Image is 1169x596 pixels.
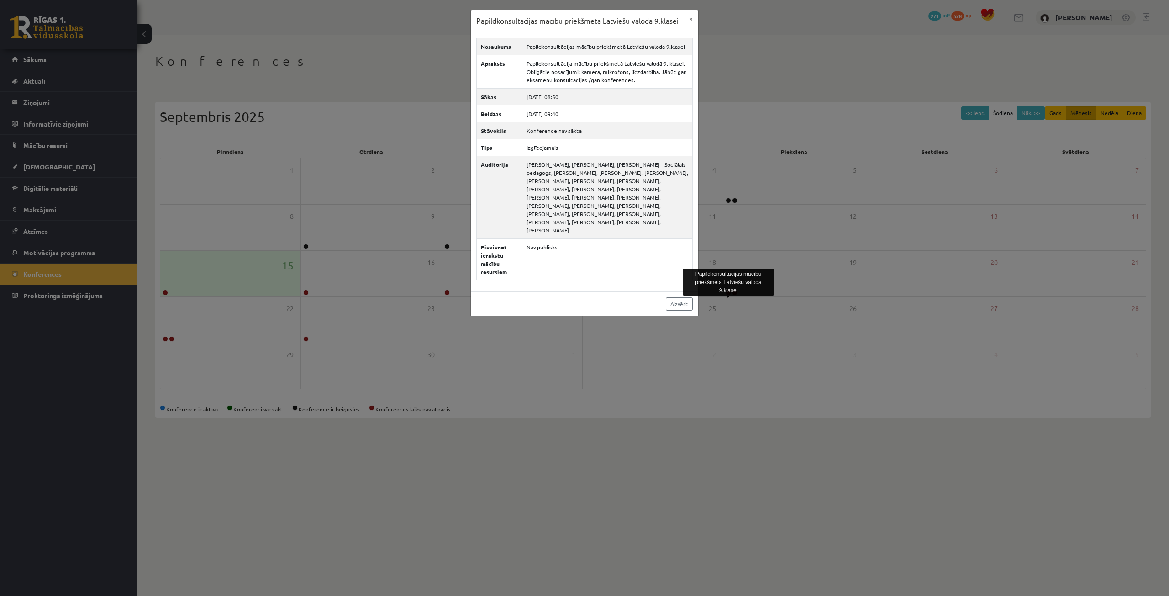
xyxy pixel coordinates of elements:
[477,122,522,139] th: Stāvoklis
[476,16,679,26] h3: Papildkonsultācijas mācību priekšmetā Latviešu valoda 9.klasei
[522,139,692,156] td: Izglītojamais
[477,38,522,55] th: Nosaukums
[477,105,522,122] th: Beidzas
[477,88,522,105] th: Sākas
[522,238,692,280] td: Nav publisks
[477,238,522,280] th: Pievienot ierakstu mācību resursiem
[522,105,692,122] td: [DATE] 09:40
[522,122,692,139] td: Konference nav sākta
[522,38,692,55] td: Papildkonsultācijas mācību priekšmetā Latviešu valoda 9.klasei
[683,269,774,296] div: Papildkonsultācijas mācību priekšmetā Latviešu valoda 9.klasei
[684,10,698,27] button: ×
[477,55,522,88] th: Apraksts
[666,297,693,311] a: Aizvērt
[522,55,692,88] td: Papildkonsultācija mācību priekšmetā Latviešu valodā 9. klasei. Obligātie nosacījumi: kamera, mik...
[522,156,692,238] td: [PERSON_NAME], [PERSON_NAME], [PERSON_NAME] - Sociālais pedagogs, [PERSON_NAME], [PERSON_NAME], [...
[477,139,522,156] th: Tips
[522,88,692,105] td: [DATE] 08:50
[477,156,522,238] th: Auditorija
